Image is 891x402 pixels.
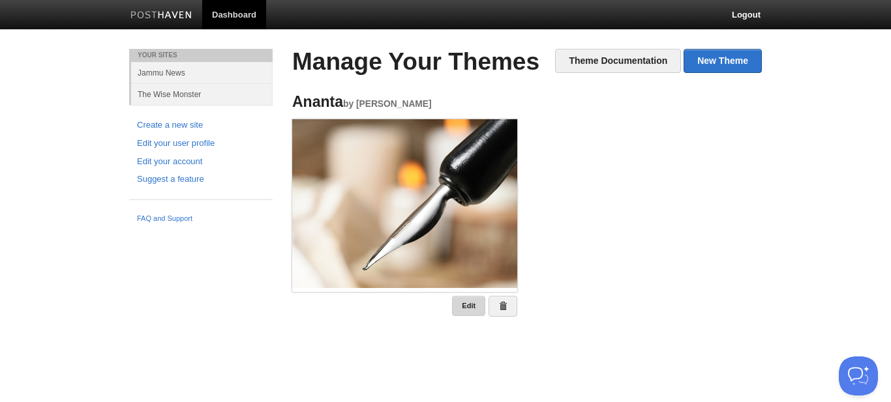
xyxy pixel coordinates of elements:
[137,137,265,151] a: Edit your user profile
[343,99,432,109] small: by [PERSON_NAME]
[137,173,265,186] a: Suggest a feature
[129,49,273,62] li: Your Sites
[839,356,878,395] iframe: Help Scout Beacon - Open
[292,94,517,110] h4: Ananta
[137,155,265,169] a: Edit your account
[131,62,273,83] a: Jammu News
[130,11,192,21] img: Posthaven-bar
[292,49,762,76] h2: Manage Your Themes
[452,296,485,316] a: Edit
[137,213,265,225] a: FAQ and Support
[131,83,273,105] a: The Wise Monster
[684,49,762,73] a: New Theme
[555,49,681,73] a: Theme Documentation
[292,119,517,288] img: Screenshot
[137,119,265,132] a: Create a new site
